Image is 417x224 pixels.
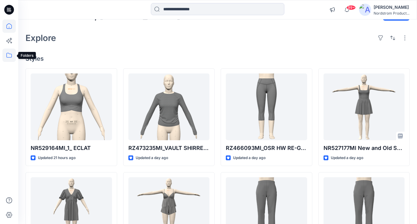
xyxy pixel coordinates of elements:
[226,144,307,152] p: RZ466093MI_OSR HW RE-GEN SHAY 19 IN CAPRI_F1
[31,144,112,152] p: NR529164MI_1_ ECLAT
[374,11,409,15] div: Nordstrom Product...
[374,4,409,11] div: [PERSON_NAME]
[233,155,266,161] p: Updated a day ago
[31,73,112,140] a: NR529164MI_1_ ECLAT
[324,73,405,140] a: NR527177MI New and Old Skirt
[25,33,56,43] h2: Explore
[128,73,210,140] a: RZ473235MI_VAULT SHIRRED LS TEE_PP
[331,155,363,161] p: Updated a day ago
[38,155,76,161] p: Updated 21 hours ago
[359,4,371,16] img: avatar
[347,5,356,10] span: 99+
[128,144,210,152] p: RZ473235MI_VAULT SHIRRED LS TEE_PP
[226,73,307,140] a: RZ466093MI_OSR HW RE-GEN SHAY 19 IN CAPRI_F1
[136,155,168,161] p: Updated a day ago
[324,144,405,152] p: NR527177MI New and Old Skirt
[25,55,410,62] h4: Styles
